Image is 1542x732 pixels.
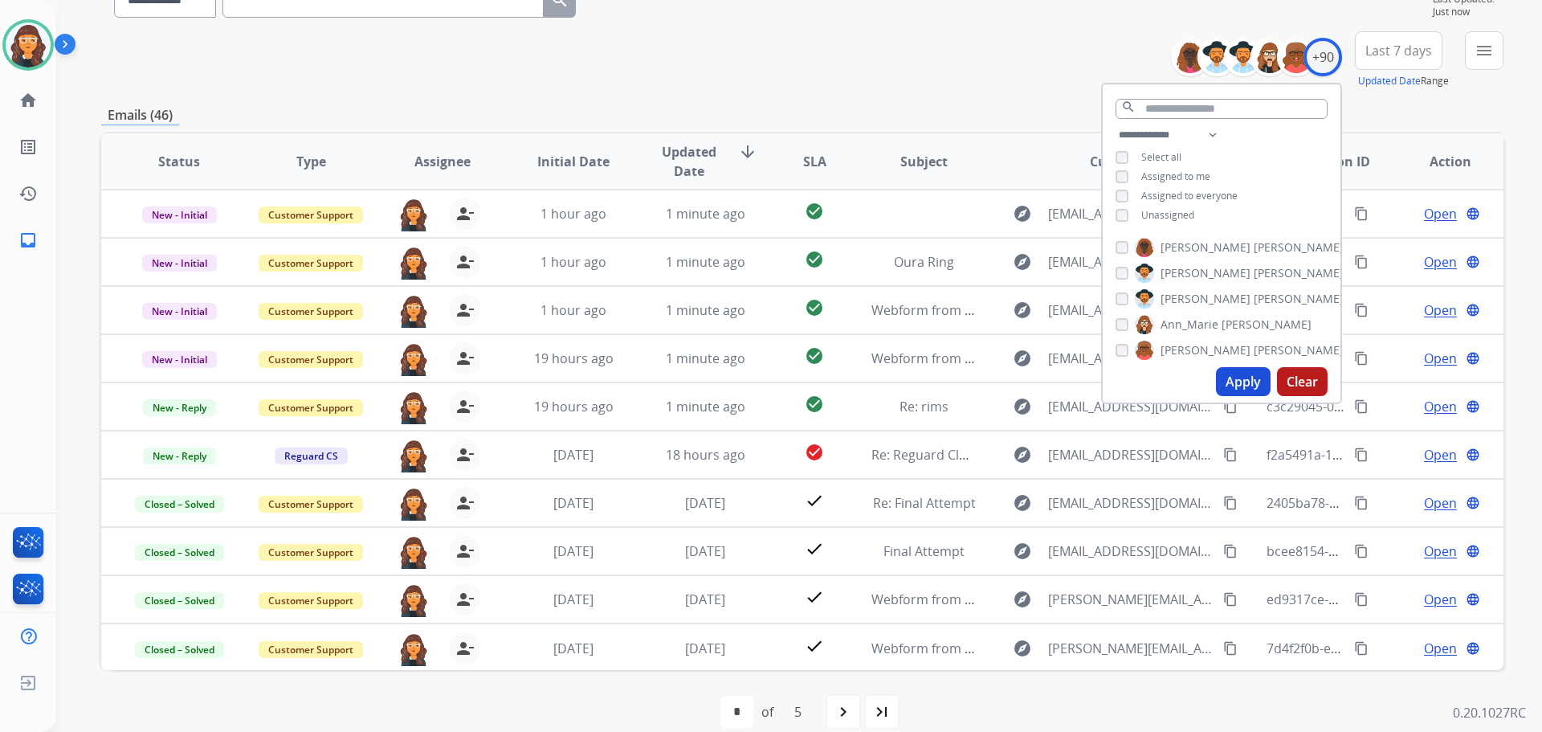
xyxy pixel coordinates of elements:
[1216,367,1271,396] button: Apply
[1267,446,1507,464] span: f2a5491a-143e-4ce2-ba19-84cfd6c6a975
[666,446,745,464] span: 18 hours ago
[1013,493,1032,513] mat-icon: explore
[805,298,824,317] mat-icon: check_circle
[803,152,826,171] span: SLA
[1048,301,1214,320] span: [EMAIL_ADDRESS][DOMAIN_NAME]
[455,493,475,513] mat-icon: person_remove
[259,207,363,223] span: Customer Support
[871,591,1434,608] span: Webform from [PERSON_NAME][EMAIL_ADDRESS][PERSON_NAME][DOMAIN_NAME] on [DATE]
[135,544,224,561] span: Closed – Solved
[1354,496,1369,510] mat-icon: content_copy
[1223,399,1238,414] mat-icon: content_copy
[666,253,745,271] span: 1 minute ago
[1254,239,1344,256] span: [PERSON_NAME]
[1267,398,1514,415] span: c3c29045-0521-42d2-a1a7-e0277535733b
[1161,342,1250,358] span: [PERSON_NAME]
[1354,303,1369,317] mat-icon: content_copy
[1048,349,1214,368] span: [EMAIL_ADDRESS][DOMAIN_NAME]
[1355,31,1442,70] button: Last 7 days
[1267,640,1515,657] span: 7d4f2f0b-e13b-46d2-b46d-dbb9a4c3eb92
[1466,641,1480,656] mat-icon: language
[1048,204,1214,223] span: [EMAIL_ADDRESS][DOMAIN_NAME]
[1048,252,1214,272] span: [EMAIL_ADDRESS][PERSON_NAME][DOMAIN_NAME]
[143,448,216,464] span: New - Reply
[135,496,224,513] span: Closed – Solved
[1013,301,1032,320] mat-icon: explore
[1013,445,1032,464] mat-icon: explore
[761,702,773,722] div: of
[1303,38,1342,76] div: +90
[872,702,891,722] mat-icon: last_page
[1475,41,1494,60] mat-icon: menu
[1141,150,1181,164] span: Select all
[537,152,610,171] span: Initial Date
[1048,397,1214,416] span: [EMAIL_ADDRESS][DOMAIN_NAME]
[805,202,824,221] mat-icon: check_circle
[1354,207,1369,221] mat-icon: content_copy
[1354,255,1369,269] mat-icon: content_copy
[135,592,224,609] span: Closed – Solved
[534,350,614,367] span: 19 hours ago
[1141,189,1238,202] span: Assigned to everyone
[871,350,1235,367] span: Webform from [EMAIL_ADDRESS][DOMAIN_NAME] on [DATE]
[455,301,475,320] mat-icon: person_remove
[1354,544,1369,558] mat-icon: content_copy
[805,250,824,269] mat-icon: check_circle
[18,231,38,250] mat-icon: inbox
[142,255,217,272] span: New - Initial
[259,399,363,416] span: Customer Support
[1354,448,1369,462] mat-icon: content_copy
[398,439,430,472] img: agent-avatar
[805,636,824,656] mat-icon: check
[1013,590,1032,609] mat-icon: explore
[455,349,475,368] mat-icon: person_remove
[1013,252,1032,272] mat-icon: explore
[1424,639,1457,658] span: Open
[685,542,725,560] span: [DATE]
[1354,592,1369,607] mat-icon: content_copy
[553,591,594,608] span: [DATE]
[142,303,217,320] span: New - Initial
[805,491,824,510] mat-icon: check
[871,301,1235,319] span: Webform from [EMAIL_ADDRESS][DOMAIN_NAME] on [DATE]
[1048,542,1214,561] span: [EMAIL_ADDRESS][DOMAIN_NAME]
[900,152,948,171] span: Subject
[1433,6,1503,18] span: Just now
[1453,703,1526,722] p: 0.20.1027RC
[1222,317,1312,333] span: [PERSON_NAME]
[1466,496,1480,510] mat-icon: language
[398,342,430,376] img: agent-avatar
[553,640,594,657] span: [DATE]
[142,207,217,223] span: New - Initial
[455,445,475,464] mat-icon: person_remove
[666,205,745,223] span: 1 minute ago
[1466,303,1480,317] mat-icon: language
[1223,592,1238,607] mat-icon: content_copy
[1013,349,1032,368] mat-icon: explore
[398,632,430,666] img: agent-avatar
[1358,75,1421,88] button: Updated Date
[873,494,976,512] span: Re: Final Attempt
[1466,399,1480,414] mat-icon: language
[1013,397,1032,416] mat-icon: explore
[685,591,725,608] span: [DATE]
[1267,591,1509,608] span: ed9317ce-b9f9-4400-8d13-e3004a0af811
[1254,342,1344,358] span: [PERSON_NAME]
[871,446,981,464] span: Re: Reguard Claim
[1141,170,1210,183] span: Assigned to me
[805,587,824,607] mat-icon: check
[1466,544,1480,558] mat-icon: language
[553,446,594,464] span: [DATE]
[143,399,216,416] span: New - Reply
[1223,641,1238,656] mat-icon: content_copy
[259,641,363,658] span: Customer Support
[1424,204,1457,223] span: Open
[101,105,179,125] p: Emails (46)
[455,252,475,272] mat-icon: person_remove
[834,702,853,722] mat-icon: navigate_next
[455,204,475,223] mat-icon: person_remove
[398,246,430,280] img: agent-avatar
[666,350,745,367] span: 1 minute ago
[1254,265,1344,281] span: [PERSON_NAME]
[781,696,814,728] div: 5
